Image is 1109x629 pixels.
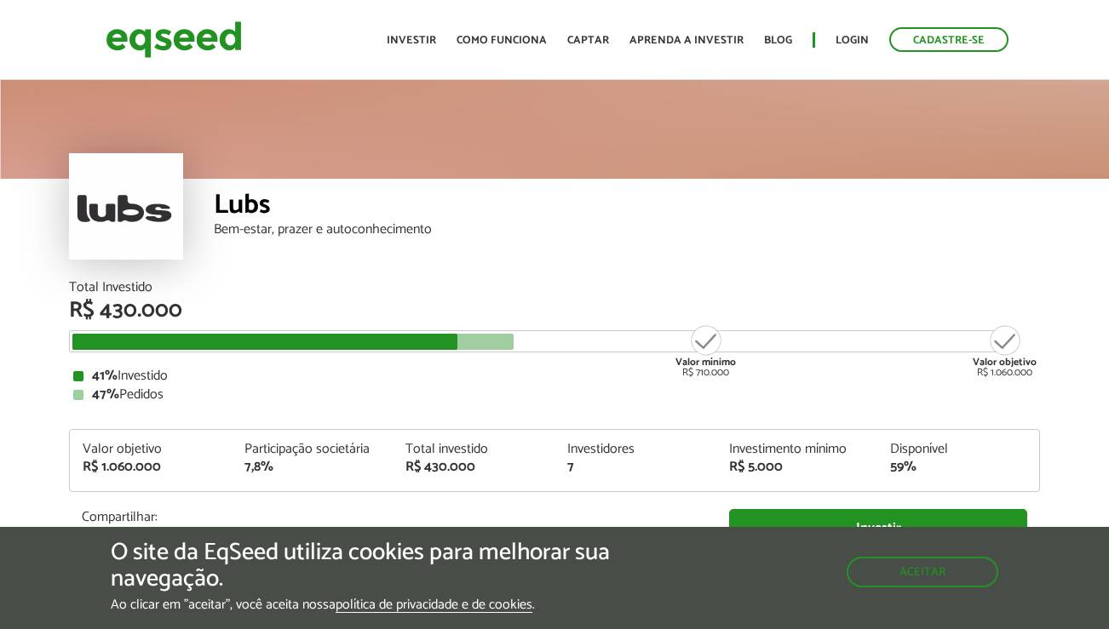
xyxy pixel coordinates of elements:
[244,443,381,456] div: Participação societária
[890,443,1026,456] div: Disponível
[387,35,436,46] a: Investir
[973,354,1037,370] strong: Valor objetivo
[674,323,738,378] div: R$ 710.000
[83,460,219,474] div: R$ 1.060.000
[890,460,1026,474] div: 59%
[214,223,1040,237] div: Bem-estar, prazer e autoconhecimento
[729,443,865,456] div: Investimento mínimo
[764,35,792,46] a: Blog
[92,364,118,387] strong: 41%
[629,35,744,46] a: Aprenda a investir
[675,354,736,370] strong: Valor mínimo
[73,388,1036,402] div: Pedidos
[111,540,643,592] h5: O site da EqSeed utiliza cookies para melhorar sua navegação.
[836,35,869,46] a: Login
[106,17,242,62] img: EqSeed
[82,509,704,525] p: Compartilhar:
[567,35,609,46] a: Captar
[73,369,1036,383] div: Investido
[214,192,1040,223] div: Lubs
[729,460,865,474] div: R$ 5.000
[889,27,1008,52] a: Cadastre-se
[457,35,547,46] a: Como funciona
[567,460,704,474] div: 7
[405,460,542,474] div: R$ 430.000
[92,383,119,406] strong: 47%
[729,509,1027,547] a: Investir
[69,281,1040,294] div: Total Investido
[847,557,998,587] button: Aceitar
[69,300,1040,322] div: R$ 430.000
[83,443,219,456] div: Valor objetivo
[111,597,643,613] p: Ao clicar em "aceitar", você aceita nossa .
[244,460,381,474] div: 7,8%
[567,443,704,456] div: Investidores
[973,323,1037,378] div: R$ 1.060.000
[405,443,542,456] div: Total investido
[336,598,532,613] a: política de privacidade e de cookies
